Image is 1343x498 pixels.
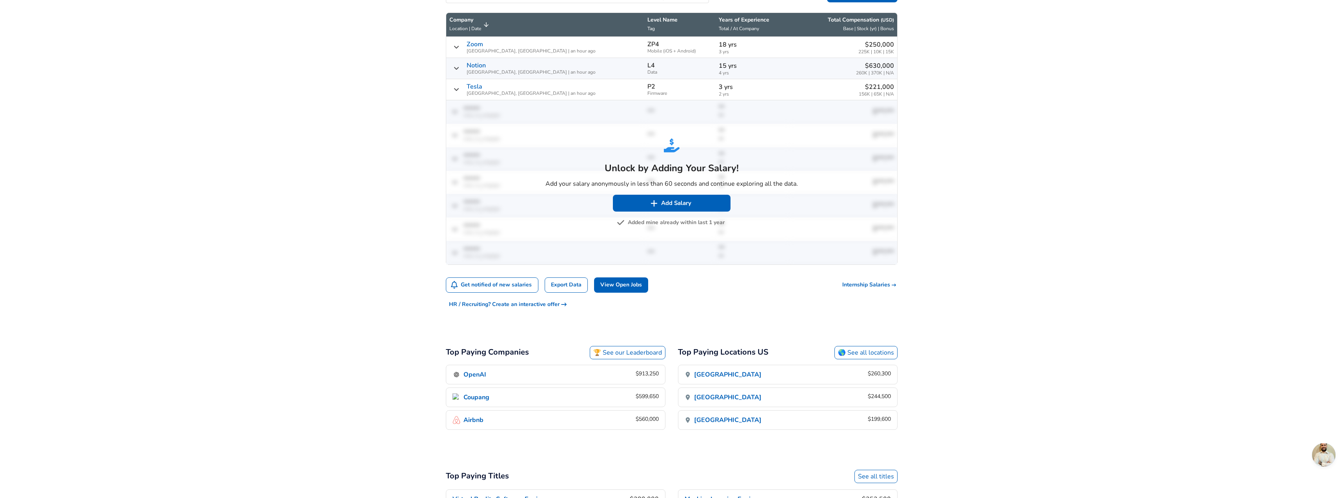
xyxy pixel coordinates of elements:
[678,388,897,407] a: [GEOGRAPHIC_DATA]$244,500
[467,91,596,96] span: [GEOGRAPHIC_DATA], [GEOGRAPHIC_DATA] | an hour ago
[647,41,659,48] p: ZP4
[678,346,769,359] h2: Top Paying Locations US
[719,40,786,49] p: 18 yrs
[613,195,731,211] button: Add Salary
[449,16,491,33] span: CompanyLocation | Date
[449,300,567,310] span: HR / Recruiting? Create an interactive offer
[828,16,894,24] p: Total Compensation
[647,25,655,32] span: Tag
[1312,443,1336,467] div: Open chat
[467,62,486,69] a: Notion
[719,92,786,97] span: 2 yrs
[446,388,665,407] a: Coupang IconCoupang$599,650
[842,281,898,289] a: Internship Salaries
[868,393,891,402] div: $244,500
[467,49,596,54] span: [GEOGRAPHIC_DATA], [GEOGRAPHIC_DATA] | an hour ago
[856,71,894,76] span: 260K | 370K | N/A
[647,49,712,54] span: Mobile (iOS + Android)
[453,371,460,378] img: OpenAI Icon
[545,179,798,188] p: Add your salary anonymously in less than 60 seconds and continue exploring all the data.
[636,415,659,425] div: $560,000
[463,370,486,379] p: OpenAI
[463,393,489,402] p: Coupang
[467,70,596,75] span: [GEOGRAPHIC_DATA], [GEOGRAPHIC_DATA] | an hour ago
[636,370,659,379] div: $913,250
[859,82,894,92] p: $221,000
[617,219,625,226] img: svg+xml;base64,PHN2ZyB4bWxucz0iaHR0cDovL3d3dy53My5vcmcvMjAwMC9zdmciIGZpbGw9IiM3NTc1NzUiIHZpZXdCb3...
[453,416,460,424] img: Airbnb Icon
[854,470,898,483] a: See all titles
[446,365,665,384] a: OpenAI IconOpenAI$913,250
[694,415,761,425] p: [GEOGRAPHIC_DATA]
[449,25,481,32] span: Location | Date
[719,71,786,76] span: 4 yrs
[467,83,482,90] a: Tesla
[449,16,481,24] p: Company
[594,277,648,293] a: View Open Jobs
[719,49,786,54] span: 3 yrs
[868,370,891,379] div: $260,300
[792,16,894,33] span: Total Compensation (USD) Base | Stock (yr) | Bonus
[636,393,659,402] div: $599,650
[467,41,483,48] a: Zoom
[446,470,509,483] h2: Top Paying Titles
[647,91,712,96] span: Firmware
[446,411,665,429] a: Airbnb IconAirbnb$560,000
[859,92,894,97] span: 156K | 65K | N/A
[694,393,761,402] p: [GEOGRAPHIC_DATA]
[694,370,761,379] p: [GEOGRAPHIC_DATA]
[650,199,658,207] img: svg+xml;base64,PHN2ZyB4bWxucz0iaHR0cDovL3d3dy53My5vcmcvMjAwMC9zdmciIGZpbGw9IiNmZmZmZmYiIHZpZXdCb3...
[678,365,897,384] a: [GEOGRAPHIC_DATA]$260,300
[590,346,665,359] a: 🏆 See our Leaderboard
[858,49,894,54] span: 225K | 10K | 15K
[856,61,894,71] p: $630,000
[843,25,894,32] span: Base | Stock (yr) | Bonus
[446,13,898,265] table: Salary Submissions
[678,411,897,429] a: [GEOGRAPHIC_DATA]$199,600
[647,62,655,69] p: L4
[664,138,680,153] img: svg+xml;base64,PHN2ZyB4bWxucz0iaHR0cDovL3d3dy53My5vcmcvMjAwMC9zdmciIGZpbGw9IiMyNjhERUMiIHZpZXdCb3...
[618,218,725,228] button: Added mine already within last 1 year
[719,25,759,32] span: Total / At Company
[834,346,898,359] a: 🌎 See all locations
[545,162,798,174] h5: Unlock by Adding Your Salary!
[719,16,786,24] p: Years of Experience
[446,346,529,359] h2: Top Paying Companies
[545,277,588,293] a: Export Data
[647,16,712,24] p: Level Name
[446,297,570,312] button: HR / Recruiting? Create an interactive offer
[881,17,894,24] button: (USD)
[463,415,483,425] p: Airbnb
[719,82,786,92] p: 3 yrs
[858,40,894,49] p: $250,000
[719,61,786,71] p: 15 yrs
[446,278,538,292] button: Get notified of new salaries
[453,393,460,401] img: Coupang Icon
[647,83,655,90] p: P2
[647,70,712,75] span: Data
[868,415,891,425] div: $199,600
